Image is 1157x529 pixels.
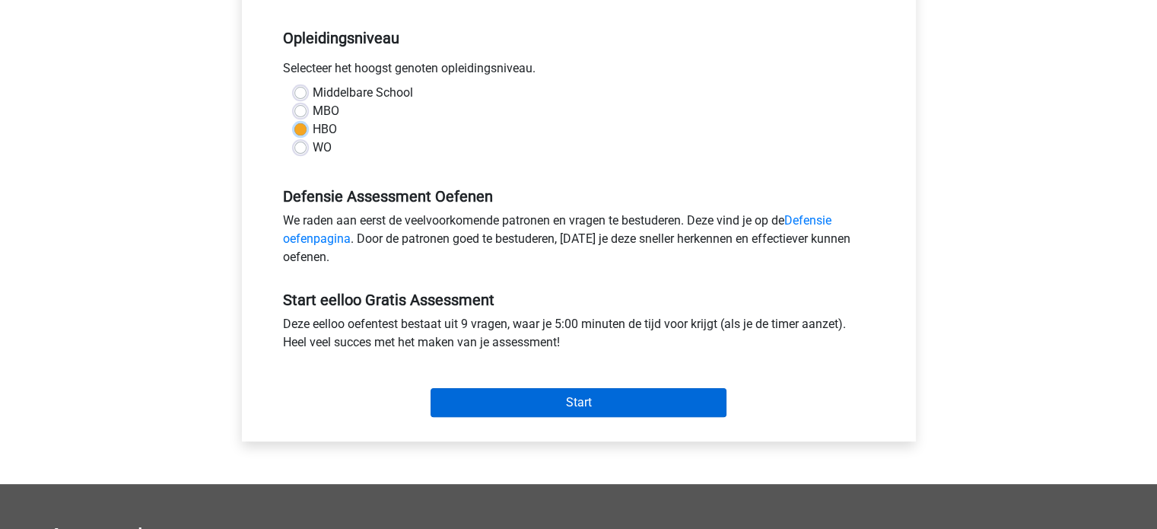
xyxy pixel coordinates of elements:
label: HBO [313,120,337,139]
h5: Defensie Assessment Oefenen [283,187,875,206]
label: Middelbare School [313,84,413,102]
h5: Opleidingsniveau [283,23,875,53]
h5: Start eelloo Gratis Assessment [283,291,875,309]
div: Selecteer het hoogst genoten opleidingsniveau. [272,59,886,84]
div: Deze eelloo oefentest bestaat uit 9 vragen, waar je 5:00 minuten de tijd voor krijgt (als je de t... [272,315,886,358]
label: MBO [313,102,339,120]
label: WO [313,139,332,157]
div: We raden aan eerst de veelvoorkomende patronen en vragen te bestuderen. Deze vind je op de . Door... [272,212,886,272]
input: Start [431,388,726,417]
